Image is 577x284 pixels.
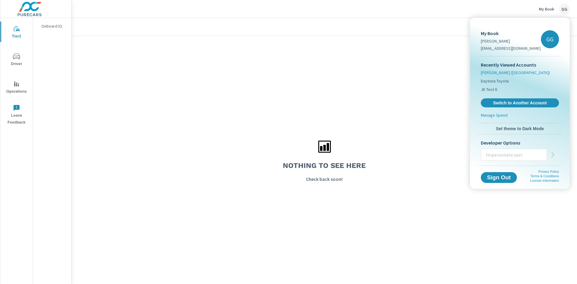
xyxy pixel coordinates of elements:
p: [EMAIL_ADDRESS][DOMAIN_NAME] [481,45,541,51]
a: Manage Spend [478,112,561,121]
span: Switch to Another Account [484,100,556,106]
a: Switch to Another Account [481,98,559,107]
span: [PERSON_NAME] ([GEOGRAPHIC_DATA]) [481,70,550,76]
button: Set theme to Dark Mode [478,123,561,134]
span: Sign Out [486,175,512,180]
p: [PERSON_NAME] [481,38,541,44]
span: JK Test 6 [481,86,497,92]
span: Set theme to Dark Mode [481,126,559,131]
a: Terms & Conditions [530,174,559,178]
p: Developer Options [481,139,559,146]
a: Privacy Policy [539,170,559,173]
a: License Information [530,179,559,182]
p: My Book [481,30,541,37]
button: Sign Out [481,172,517,183]
span: Daytona Toyota [481,78,509,84]
p: Recently Viewed Accounts [481,61,559,68]
div: GG [541,30,559,48]
input: Impersonate user [481,147,547,163]
p: Manage Spend [481,112,508,118]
